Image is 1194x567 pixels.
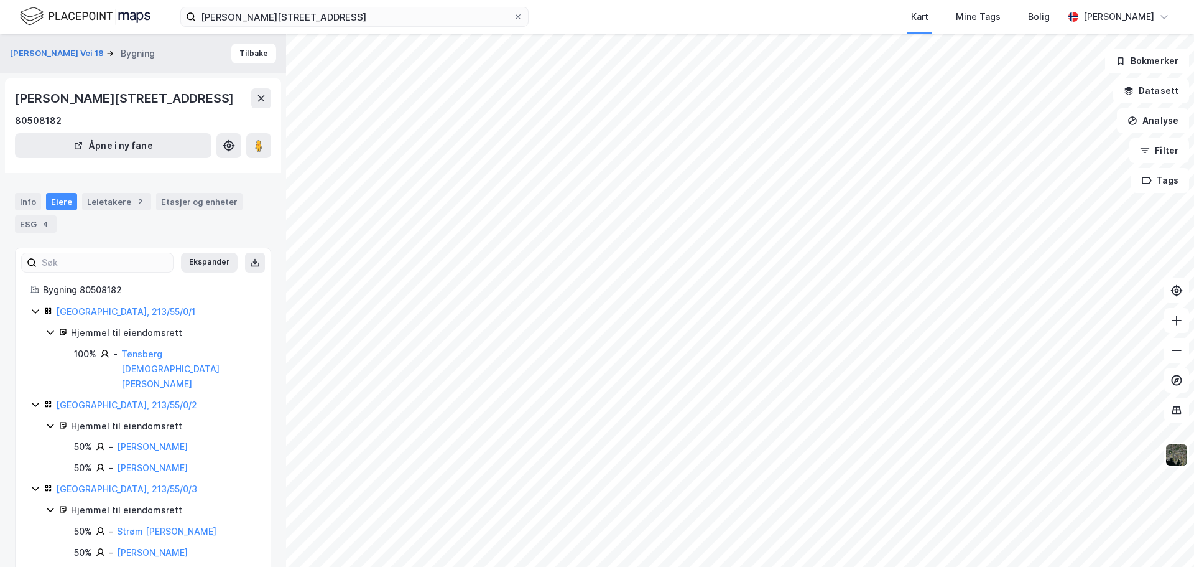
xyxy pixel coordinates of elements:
a: [PERSON_NAME] [117,441,188,452]
a: Strøm [PERSON_NAME] [117,526,216,537]
div: [PERSON_NAME] [1083,9,1154,24]
a: [GEOGRAPHIC_DATA], 213/55/0/3 [56,484,197,494]
button: Bokmerker [1105,49,1189,73]
div: Hjemmel til eiendomsrett [71,419,256,434]
button: Analyse [1117,108,1189,133]
a: [GEOGRAPHIC_DATA], 213/55/0/1 [56,306,195,317]
a: [PERSON_NAME] [117,547,188,558]
button: Tags [1131,168,1189,193]
div: Info [15,193,41,210]
div: - [109,524,113,539]
div: Etasjer og enheter [161,196,238,207]
div: Bolig [1028,9,1050,24]
input: Søk [37,253,173,272]
div: 50% [74,439,92,454]
div: Leietakere [82,193,151,210]
div: 2 [134,195,146,208]
a: [GEOGRAPHIC_DATA], 213/55/0/2 [56,400,197,410]
button: Åpne i ny fane [15,133,211,158]
div: 50% [74,461,92,476]
div: - [109,439,113,454]
div: 50% [74,524,92,539]
div: 50% [74,545,92,560]
div: Hjemmel til eiendomsrett [71,503,256,518]
div: - [109,545,113,560]
div: Kart [911,9,928,24]
button: Ekspander [181,253,238,273]
img: 9k= [1165,443,1188,467]
div: Kontrollprogram for chat [1132,507,1194,567]
div: Mine Tags [956,9,1001,24]
button: Filter [1129,138,1189,163]
div: - [109,461,113,476]
input: Søk på adresse, matrikkel, gårdeiere, leietakere eller personer [196,7,513,26]
div: [PERSON_NAME][STREET_ADDRESS] [15,88,236,108]
img: logo.f888ab2527a4732fd821a326f86c7f29.svg [20,6,150,27]
div: Bygning 80508182 [43,283,256,298]
div: 80508182 [15,113,62,128]
button: Datasett [1113,78,1189,103]
div: ESG [15,215,57,233]
a: Tønsberg [DEMOGRAPHIC_DATA][PERSON_NAME] [121,349,220,389]
div: 100% [74,347,96,362]
div: Bygning [121,46,155,61]
a: [PERSON_NAME] [117,462,188,473]
div: - [113,347,118,362]
div: Hjemmel til eiendomsrett [71,326,256,340]
iframe: Chat Widget [1132,507,1194,567]
button: [PERSON_NAME] Vei 18 [10,47,106,60]
button: Tilbake [231,44,276,63]
div: 4 [39,218,52,230]
div: Eiere [46,193,77,210]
